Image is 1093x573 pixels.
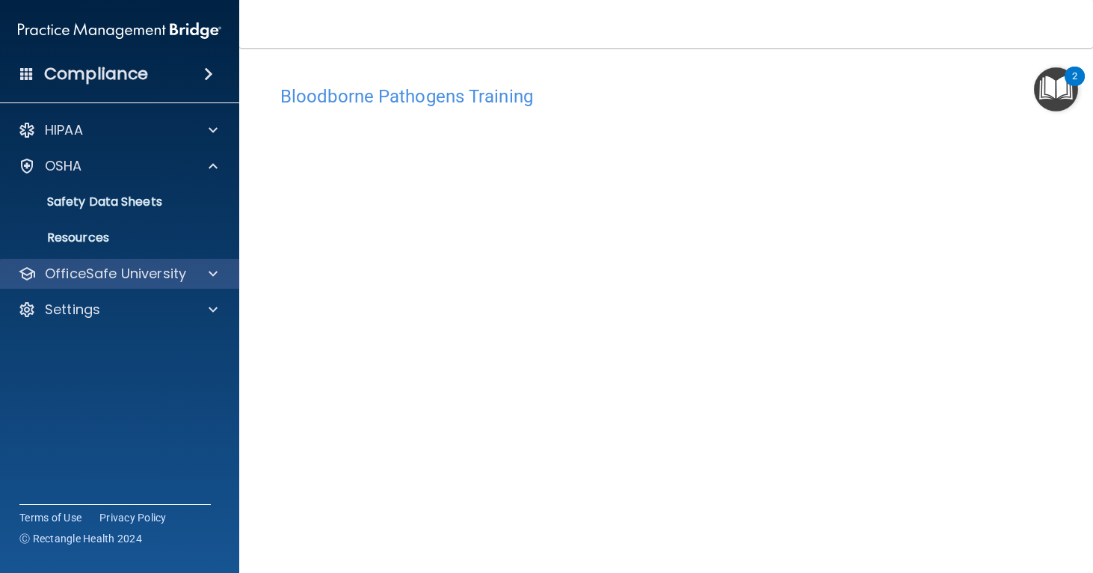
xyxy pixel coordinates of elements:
[280,87,1052,106] h4: Bloodborne Pathogens Training
[19,510,81,525] a: Terms of Use
[10,194,214,209] p: Safety Data Sheets
[18,121,218,139] a: HIPAA
[18,265,218,283] a: OfficeSafe University
[44,64,148,85] h4: Compliance
[1034,67,1078,111] button: Open Resource Center, 2 new notifications
[99,510,167,525] a: Privacy Policy
[1072,76,1077,96] div: 2
[45,301,100,319] p: Settings
[18,301,218,319] a: Settings
[19,531,142,546] span: Ⓒ Rectangle Health 2024
[45,265,186,283] p: OfficeSafe University
[18,157,218,175] a: OSHA
[10,230,214,245] p: Resources
[45,121,83,139] p: HIPAA
[45,157,82,175] p: OSHA
[18,16,221,46] img: PMB logo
